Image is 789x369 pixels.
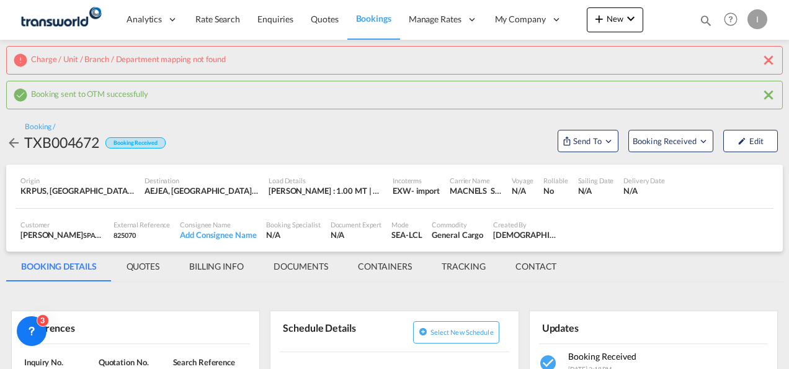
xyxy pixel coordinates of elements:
div: Document Expert [331,220,382,229]
div: No [543,185,568,196]
div: icon-arrow-left [6,132,24,152]
div: General Cargo [432,229,483,240]
span: Quotes [311,14,338,24]
div: Commodity [432,220,483,229]
span: Bookings [356,13,391,24]
div: Origin [20,176,135,185]
div: Incoterms [393,176,440,185]
span: Rate Search [195,14,240,24]
div: N/A [266,229,320,240]
div: KRPUS, Busan, Korea, Republic of, Greater China & Far East Asia, Asia Pacific [20,185,135,196]
div: TXB004672 [24,132,99,152]
span: My Company [495,13,546,25]
div: [PERSON_NAME] [20,229,104,240]
div: N/A [578,185,614,196]
div: [PERSON_NAME] : 1.00 MT | Volumetric Wt : 5.00 CBM | Chargeable Wt : 5.00 W/M [269,185,383,196]
md-tab-item: BOOKING DETAILS [6,252,112,281]
div: Help [720,9,747,31]
span: Analytics [127,13,162,25]
span: Charge / Unit / Branch / Department mapping not found [31,51,226,64]
span: Booking Received [633,135,698,147]
button: Open demo menu [558,130,618,152]
div: Load Details [269,176,383,185]
md-icon: icon-close [761,88,776,102]
div: Sailing Date [578,176,614,185]
md-tab-item: BILLING INFO [174,252,259,281]
div: Voyage [512,176,533,185]
button: icon-pencilEdit [723,130,778,152]
div: Mode [391,220,422,229]
md-tab-item: CONTAINERS [343,252,427,281]
md-icon: icon-alert-circle [13,53,28,68]
div: AEJEA, Jebel Ali, United Arab Emirates, Middle East, Middle East [145,185,259,196]
div: I [747,9,767,29]
span: Quotation No. [99,357,149,367]
div: Schedule Details [280,316,392,347]
div: EXW [393,185,411,196]
div: Updates [539,316,651,338]
md-tab-item: QUOTES [112,252,174,281]
span: New [592,14,638,24]
div: MACNELS SHIPPING LLC / TDWC-DUBAI [450,185,502,196]
div: Customer [20,220,104,229]
span: Enquiries [257,14,293,24]
img: f753ae806dec11f0841701cdfdf085c0.png [19,6,102,34]
div: Consignee Name [180,220,256,229]
md-pagination-wrapper: Use the left and right arrow keys to navigate between tabs [6,252,571,281]
md-icon: icon-plus-circle [419,327,427,336]
md-icon: icon-pencil [738,137,746,145]
div: Destination [145,176,259,185]
div: N/A [623,185,665,196]
button: Open demo menu [628,130,713,152]
span: Booking sent to OTM successfully [31,86,148,99]
md-icon: icon-plus 400-fg [592,11,607,26]
div: - import [411,185,440,196]
span: Inquiry No. [24,357,63,367]
span: Send To [572,135,603,147]
div: External Reference [114,220,170,229]
div: References [21,316,133,338]
md-icon: icon-close [761,53,776,68]
div: icon-magnify [699,14,713,32]
md-tab-item: CONTACT [501,252,571,281]
div: Delivery Date [623,176,665,185]
span: SPACEWELL INTERIORS LLC [83,230,170,240]
div: N/A [512,185,533,196]
span: Booking Received [568,351,636,362]
md-tab-item: DOCUMENTS [259,252,343,281]
span: Manage Rates [409,13,461,25]
md-icon: icon-checkbox-marked-circle [13,88,28,102]
md-icon: icon-arrow-left [6,135,21,150]
div: Booking Received [105,137,165,149]
div: Booking Specialist [266,220,320,229]
div: Irishi Kiran [493,229,558,240]
md-icon: icon-magnify [699,14,713,27]
button: icon-plus 400-fgNewicon-chevron-down [587,7,643,32]
span: Search Reference [173,357,235,367]
md-icon: icon-chevron-down [623,11,638,26]
div: Add Consignee Name [180,229,256,240]
button: icon-plus-circleSelect new schedule [413,321,499,344]
div: Rollable [543,176,568,185]
span: Select new schedule [430,328,494,336]
div: Created By [493,220,558,229]
md-tab-item: TRACKING [427,252,501,281]
span: Help [720,9,741,30]
div: Booking / [25,122,55,132]
div: Carrier Name [450,176,502,185]
div: SEA-LCL [391,229,422,240]
div: N/A [331,229,382,240]
span: 825070 [114,231,135,239]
